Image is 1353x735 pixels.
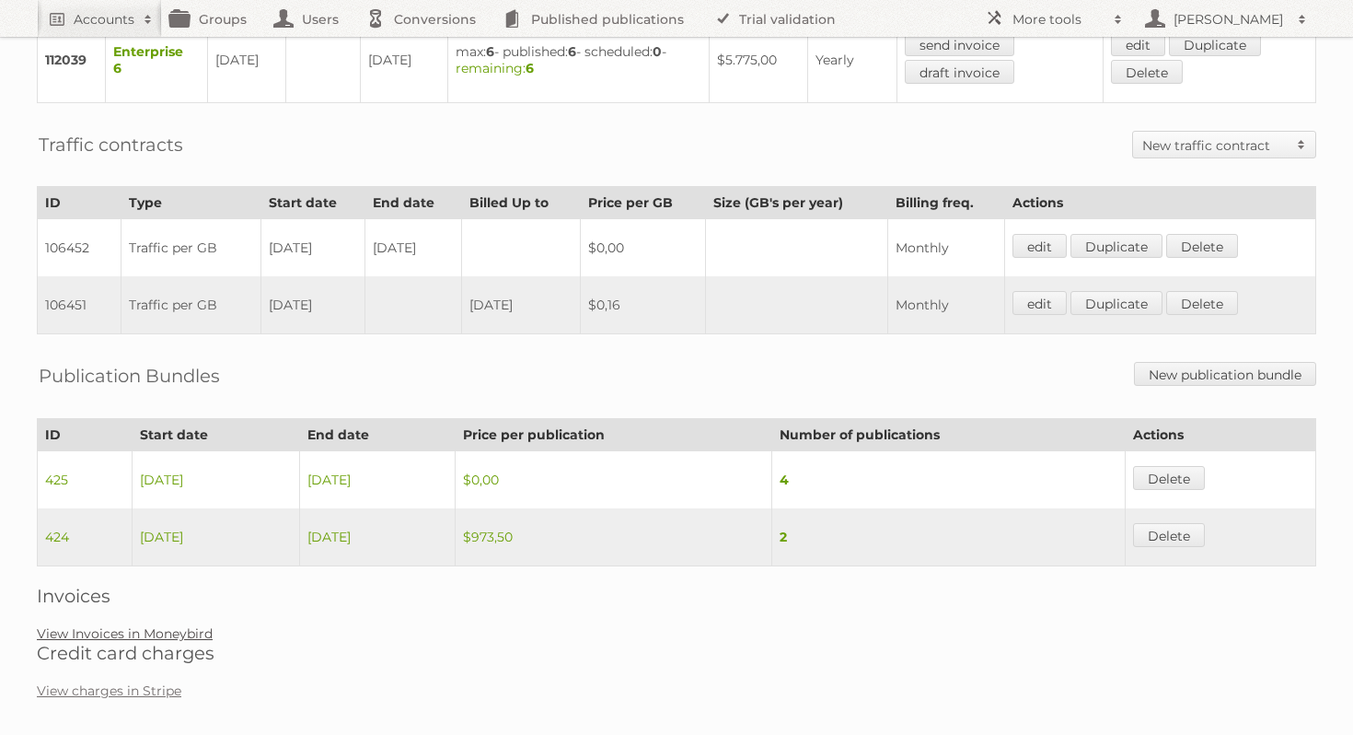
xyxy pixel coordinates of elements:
a: Delete [1133,466,1205,490]
td: $0,00 [581,219,706,277]
a: View Invoices in Moneybird [37,625,213,642]
th: End date [365,187,462,219]
td: 425 [38,451,133,509]
strong: 6 [568,43,576,60]
td: Yearly [807,17,896,103]
strong: 2 [780,529,787,545]
h2: Accounts [74,10,134,29]
td: Traffic per GB [121,276,260,334]
strong: 6 [486,43,494,60]
a: Duplicate [1070,291,1162,315]
a: Delete [1166,291,1238,315]
th: Billed Up to [462,187,581,219]
td: [DATE] [132,451,300,509]
th: Billing freq. [887,187,1005,219]
strong: 0 [653,43,662,60]
td: $0,16 [581,276,706,334]
h2: [PERSON_NAME] [1169,10,1289,29]
th: Start date [260,187,365,219]
th: End date [300,419,456,451]
th: Type [121,187,260,219]
td: [DATE] [260,276,365,334]
h2: Credit card charges [37,642,1316,664]
th: Start date [132,419,300,451]
td: [DATE] [300,451,456,509]
a: Delete [1166,234,1238,258]
a: Delete [1111,60,1183,84]
td: Enterprise 6 [106,17,208,103]
span: remaining: [456,60,534,76]
a: edit [1012,291,1067,315]
a: New publication bundle [1134,362,1316,386]
a: draft invoice [905,60,1014,84]
td: [DATE] [462,276,581,334]
strong: 4 [780,472,789,488]
td: 424 [38,508,133,566]
td: [DATE] [207,17,286,103]
td: max: - published: - scheduled: - [447,17,710,103]
th: ID [38,419,133,451]
th: Price per publication [456,419,772,451]
td: [DATE] [300,508,456,566]
th: Actions [1005,187,1316,219]
th: Size (GB's per year) [706,187,888,219]
td: 106451 [38,276,121,334]
td: $0,00 [456,451,772,509]
td: [DATE] [361,17,448,103]
h2: Traffic contracts [39,131,183,158]
td: 112039 [38,17,106,103]
td: Monthly [887,276,1005,334]
td: $5.775,00 [710,17,807,103]
td: Monthly [887,219,1005,277]
th: Price per GB [581,187,706,219]
a: edit [1012,234,1067,258]
td: [DATE] [365,219,462,277]
h2: More tools [1012,10,1104,29]
a: Delete [1133,523,1205,547]
th: Actions [1125,419,1315,451]
a: View charges in Stripe [37,682,181,699]
th: ID [38,187,121,219]
a: New traffic contract [1133,132,1315,157]
h2: New traffic contract [1142,136,1288,155]
a: Duplicate [1070,234,1162,258]
td: [DATE] [260,219,365,277]
a: edit [1111,32,1165,56]
span: Toggle [1288,132,1315,157]
a: Duplicate [1169,32,1261,56]
td: $973,50 [456,508,772,566]
strong: 6 [526,60,534,76]
td: [DATE] [132,508,300,566]
td: Traffic per GB [121,219,260,277]
h2: Invoices [37,585,1316,607]
a: send invoice [905,32,1014,56]
td: 106452 [38,219,121,277]
h2: Publication Bundles [39,362,220,390]
th: Number of publications [771,419,1125,451]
